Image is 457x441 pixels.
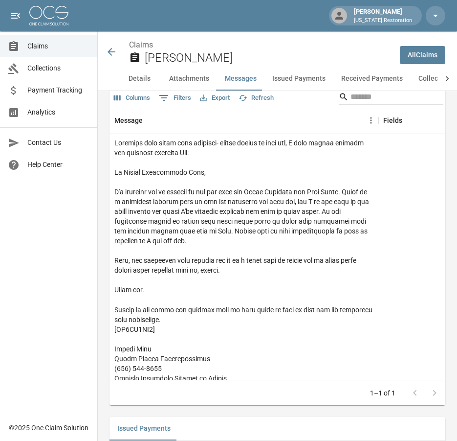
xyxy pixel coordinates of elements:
button: Attachments [161,67,217,91]
nav: breadcrumb [129,39,392,51]
button: Menu [364,113,378,128]
button: Details [117,67,161,91]
button: Received Payments [333,67,411,91]
div: © 2025 One Claim Solution [9,423,88,433]
div: related-list tabs [109,417,445,441]
div: Received this email from adjuster- please follow up with him, I will handle getting the contents ... [114,138,373,422]
span: Analytics [27,107,89,117]
span: Claims [27,41,89,51]
a: AllClaims [400,46,445,64]
button: Messages [217,67,264,91]
span: Contact Us [27,138,89,148]
div: Search [339,89,443,107]
a: Claims [129,40,153,49]
h2: [PERSON_NAME] [145,51,392,65]
p: 1–1 of 1 [370,388,395,398]
div: Message [114,107,143,134]
button: Export [197,91,232,106]
button: Show filters [156,90,194,106]
button: Select columns [111,91,152,106]
button: Sort [402,114,416,127]
div: [PERSON_NAME] [350,7,416,24]
button: Issued Payments [264,67,333,91]
div: anchor tabs [117,67,437,91]
span: Help Center [27,160,89,170]
button: open drawer [6,6,25,25]
button: Issued Payments [109,417,178,441]
span: Collections [27,63,89,73]
div: Fields [383,107,402,134]
img: ocs-logo-white-transparent.png [29,6,68,25]
p: [US_STATE] Restoration [354,17,412,25]
span: Payment Tracking [27,85,89,95]
button: Sort [143,114,156,127]
button: Refresh [236,91,276,106]
div: Message [109,107,378,134]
